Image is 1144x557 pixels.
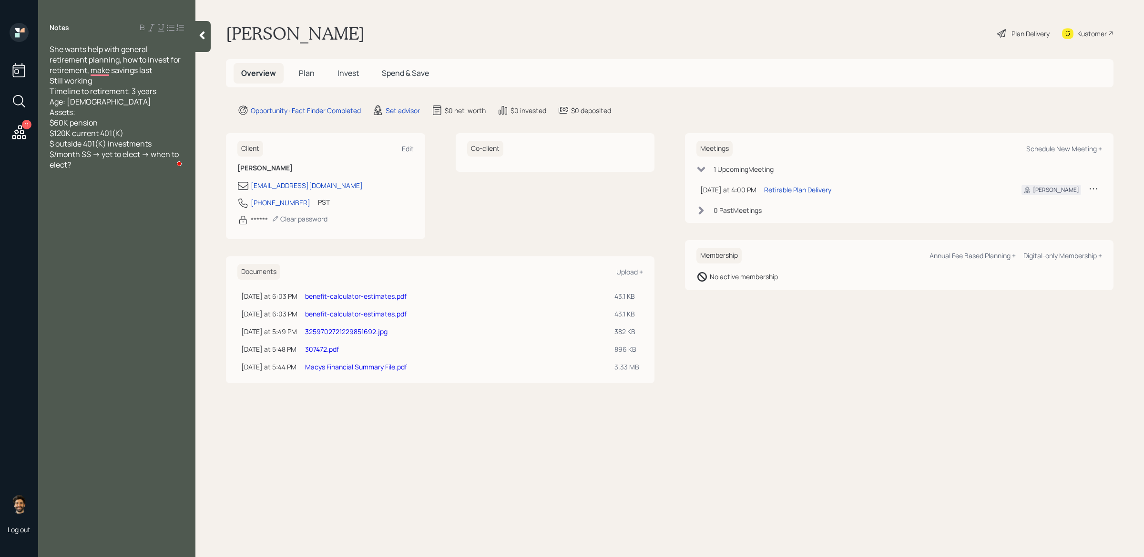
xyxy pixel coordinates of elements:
[382,68,429,78] span: Spend & Save
[241,68,276,78] span: Overview
[50,23,69,32] label: Notes
[696,248,742,263] h6: Membership
[1023,251,1102,260] div: Digital-only Membership +
[1026,144,1102,153] div: Schedule New Meeting +
[929,251,1016,260] div: Annual Fee Based Planning +
[8,525,31,534] div: Log out
[386,105,420,116] div: Set advisor
[241,326,297,336] div: [DATE] at 5:49 PM
[511,105,546,116] div: $0 invested
[305,362,407,371] a: Macys Financial Summary File.pdf
[318,197,330,207] div: PST
[402,144,414,153] div: Edit
[1077,29,1107,39] div: Kustomer
[714,205,762,215] div: 0 Past Meeting s
[305,345,339,354] a: 307472.pdf
[467,141,503,157] h6: Co-client
[251,180,363,190] div: [EMAIL_ADDRESS][DOMAIN_NAME]
[241,344,297,354] div: [DATE] at 5:48 PM
[251,105,361,116] div: Opportunity · Fact Finder Completed
[241,291,297,301] div: [DATE] at 6:03 PM
[10,494,29,514] img: eric-schwartz-headshot.png
[337,68,359,78] span: Invest
[1033,186,1079,194] div: [PERSON_NAME]
[616,267,643,276] div: Upload +
[50,44,182,170] span: She wants help with general retirement planning, how to invest for retirement, make savings last ...
[241,362,297,372] div: [DATE] at 5:44 PM
[305,327,388,336] a: 3259702721229851692.jpg
[445,105,486,116] div: $0 net-worth
[22,120,31,129] div: 11
[614,309,639,319] div: 43.1 KB
[714,164,774,174] div: 1 Upcoming Meeting
[700,185,756,195] div: [DATE] at 4:00 PM
[696,141,733,157] h6: Meetings
[1011,29,1050,39] div: Plan Delivery
[614,291,639,301] div: 43.1 KB
[50,44,184,170] div: To enrich screen reader interactions, please activate Accessibility in Grammarly extension settings
[614,344,639,354] div: 896 KB
[614,326,639,336] div: 382 KB
[237,264,280,280] h6: Documents
[710,272,778,282] div: No active membership
[571,105,611,116] div: $0 deposited
[272,214,327,223] div: Clear password
[305,309,407,318] a: benefit-calculator-estimates.pdf
[614,362,639,372] div: 3.33 MB
[764,185,831,195] div: Retirable Plan Delivery
[237,141,263,157] h6: Client
[305,292,407,301] a: benefit-calculator-estimates.pdf
[251,198,310,208] div: [PHONE_NUMBER]
[237,164,414,172] h6: [PERSON_NAME]
[241,309,297,319] div: [DATE] at 6:03 PM
[299,68,315,78] span: Plan
[226,23,365,44] h1: [PERSON_NAME]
